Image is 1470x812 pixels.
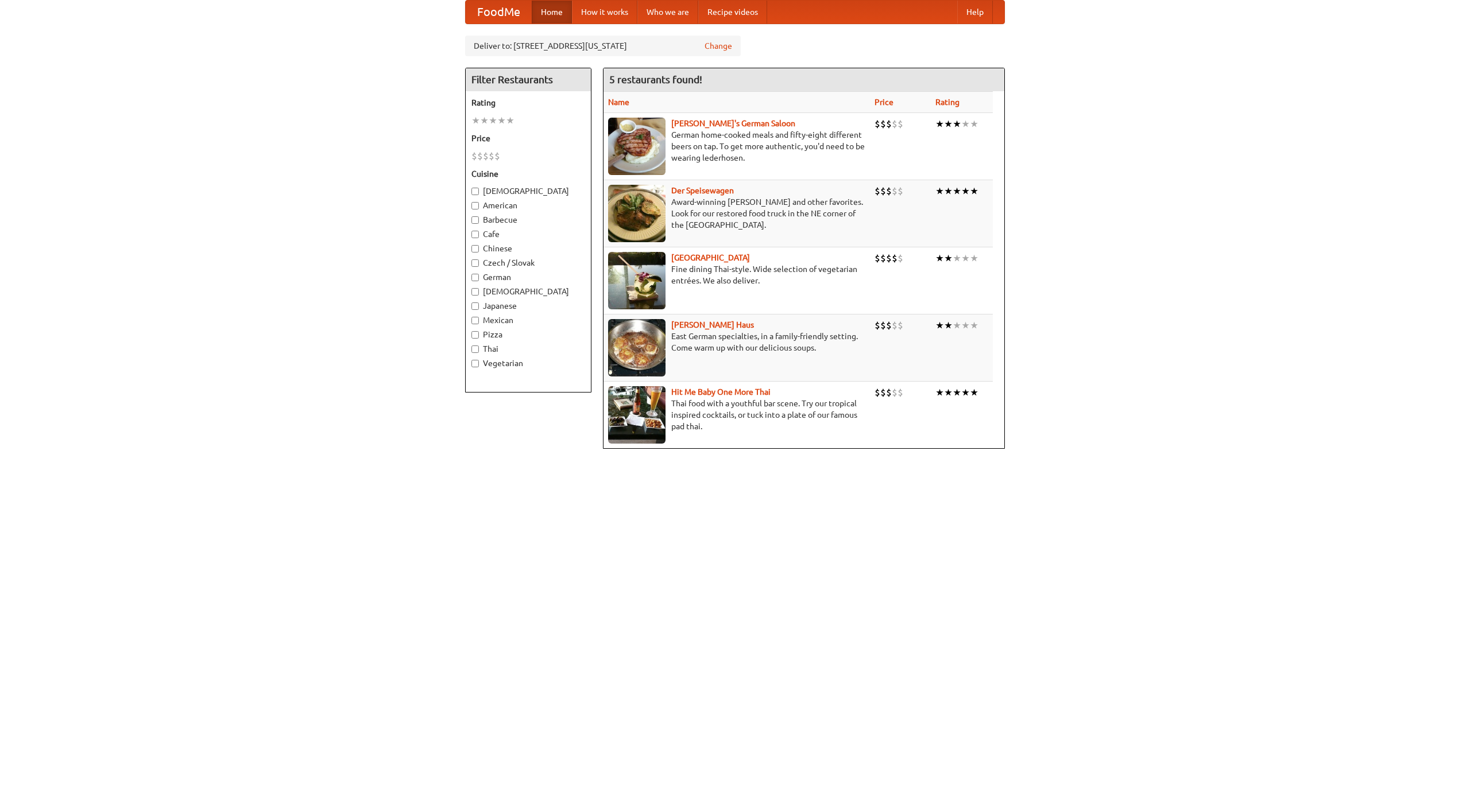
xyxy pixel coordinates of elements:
input: American [471,202,479,209]
h5: Cuisine [471,168,585,180]
b: [PERSON_NAME] Haus [671,320,754,329]
li: ★ [935,185,944,197]
li: $ [875,386,880,399]
h4: Filter Restaurants [466,68,591,91]
li: $ [880,386,886,399]
input: German [471,274,479,281]
li: $ [471,150,477,162]
label: Vegetarian [471,358,585,369]
li: ★ [935,386,944,399]
label: Barbecue [471,214,585,226]
input: Japanese [471,302,479,310]
li: $ [880,185,886,197]
img: kohlhaus.jpg [608,319,666,376]
li: ★ [970,252,978,265]
label: [DEMOGRAPHIC_DATA] [471,286,585,297]
li: ★ [970,185,978,197]
a: [GEOGRAPHIC_DATA] [671,253,750,262]
li: $ [892,185,898,197]
li: $ [494,150,500,162]
input: Cafe [471,231,479,238]
label: American [471,200,585,211]
p: East German specialties, in a family-friendly setting. Come warm up with our delicious soups. [608,331,865,353]
li: $ [898,319,903,332]
li: ★ [935,118,944,130]
label: Chinese [471,243,585,254]
a: Name [608,98,629,107]
li: $ [886,386,892,399]
h5: Price [471,133,585,144]
li: $ [880,118,886,130]
input: Czech / Slovak [471,259,479,267]
img: esthers.jpg [608,118,666,175]
p: Thai food with a youthful bar scene. Try our tropical inspired cocktails, or tuck into a plate of... [608,398,865,432]
li: $ [886,118,892,130]
li: ★ [961,319,970,332]
li: $ [886,185,892,197]
a: FoodMe [466,1,532,24]
img: speisewagen.jpg [608,185,666,242]
li: ★ [970,319,978,332]
p: German home-cooked meals and fifty-eight different beers on tap. To get more authentic, you'd nee... [608,129,865,164]
input: Pizza [471,331,479,339]
label: Thai [471,343,585,355]
h5: Rating [471,97,585,108]
li: ★ [944,252,953,265]
li: ★ [970,118,978,130]
li: ★ [489,114,497,127]
li: $ [489,150,494,162]
div: Deliver to: [STREET_ADDRESS][US_STATE] [465,36,741,56]
a: [PERSON_NAME]'s German Saloon [671,119,795,128]
li: ★ [935,319,944,332]
img: satay.jpg [608,252,666,309]
li: $ [898,118,903,130]
li: ★ [471,114,480,127]
li: ★ [506,114,514,127]
input: Mexican [471,317,479,324]
a: Price [875,98,893,107]
a: How it works [572,1,637,24]
input: Thai [471,345,479,353]
li: ★ [944,319,953,332]
li: $ [483,150,489,162]
li: $ [892,319,898,332]
li: $ [880,252,886,265]
input: [DEMOGRAPHIC_DATA] [471,288,479,296]
a: Change [705,40,732,52]
li: ★ [953,252,961,265]
input: Chinese [471,245,479,252]
label: German [471,271,585,283]
a: Hit Me Baby One More Thai [671,387,771,397]
label: Cafe [471,228,585,240]
li: ★ [953,185,961,197]
label: Mexican [471,314,585,326]
input: Barbecue [471,216,479,224]
li: $ [892,252,898,265]
li: ★ [953,118,961,130]
li: $ [898,252,903,265]
li: ★ [944,185,953,197]
li: ★ [970,386,978,399]
label: [DEMOGRAPHIC_DATA] [471,185,585,197]
li: ★ [961,252,970,265]
li: ★ [935,252,944,265]
img: babythai.jpg [608,386,666,444]
li: $ [898,386,903,399]
li: ★ [944,386,953,399]
li: ★ [480,114,489,127]
ng-pluralize: 5 restaurants found! [609,74,702,85]
label: Pizza [471,329,585,340]
li: $ [892,386,898,399]
a: Home [532,1,572,24]
p: Award-winning [PERSON_NAME] and other favorites. Look for our restored food truck in the NE corne... [608,196,865,231]
a: Der Speisewagen [671,186,734,195]
li: $ [875,319,880,332]
a: Rating [935,98,960,107]
a: Help [957,1,993,24]
li: $ [875,252,880,265]
li: ★ [944,118,953,130]
p: Fine dining Thai-style. Wide selection of vegetarian entrées. We also deliver. [608,263,865,286]
li: $ [477,150,483,162]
